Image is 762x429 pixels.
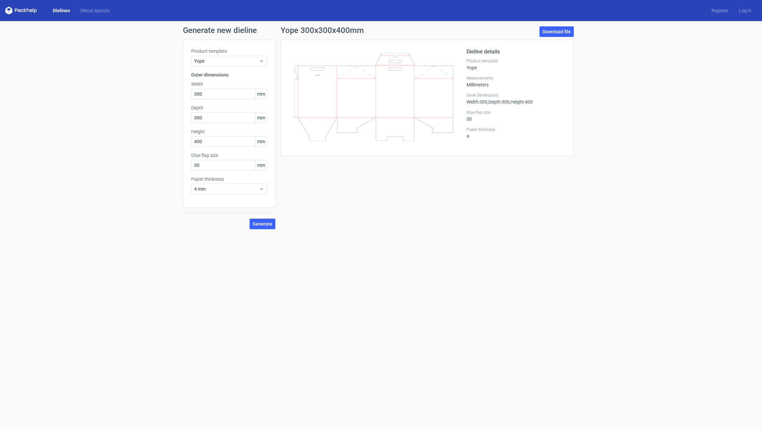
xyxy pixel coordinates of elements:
[467,93,566,98] label: Outer Dimensions
[734,7,757,14] a: Log in
[281,26,364,34] h1: Yope 300x300x400mm
[191,81,267,87] label: Width
[48,7,75,14] a: Dielines
[467,58,566,64] label: Product template
[467,48,566,56] h2: Dieline details
[706,7,734,14] a: Register
[255,89,267,99] span: mm
[467,127,566,139] div: 4
[539,26,574,37] a: Download file
[509,99,533,105] span: , Height : 400
[467,58,566,70] div: Yope
[191,105,267,111] label: Depth
[467,99,487,105] span: Width : 300
[191,128,267,135] label: Height
[183,26,579,34] h1: Generate new dieline
[253,222,272,226] span: Generate
[250,219,275,229] button: Generate
[487,99,509,105] span: , Depth : 300
[191,72,267,78] h3: Outer dimensions
[191,152,267,159] label: Glue flap size
[255,113,267,123] span: mm
[255,137,267,146] span: mm
[191,48,267,54] label: Product template
[75,7,115,14] a: Diecut layouts
[467,127,566,132] label: Paper thickness
[467,76,566,87] div: Millimeters
[467,76,566,81] label: Measurements
[467,110,566,115] label: Glue flap size
[467,110,566,122] div: 30
[255,160,267,170] span: mm
[194,58,259,64] span: Yope
[191,176,267,182] label: Paper thickness
[194,186,259,192] span: 4 mm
